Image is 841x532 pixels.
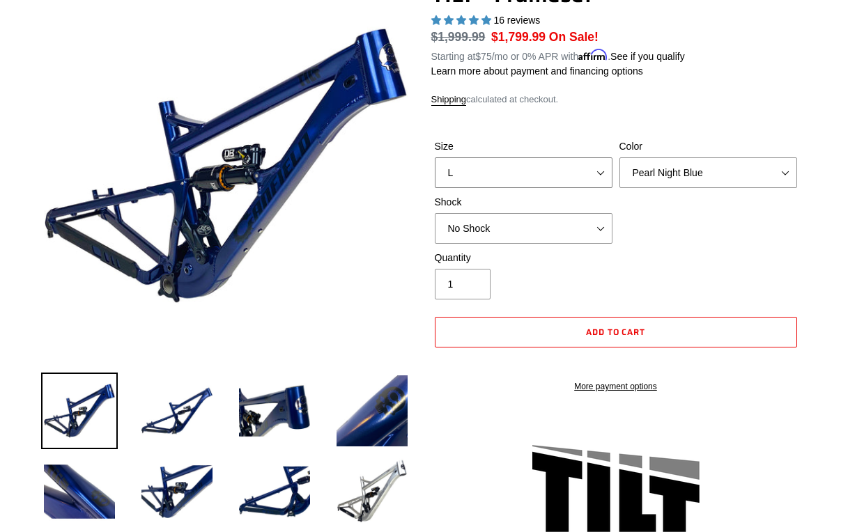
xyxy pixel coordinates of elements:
[578,49,608,61] span: Affirm
[431,65,643,77] a: Learn more about payment and financing options
[619,139,797,154] label: Color
[41,453,118,530] img: Load image into Gallery viewer, TILT - Frameset
[586,325,646,338] span: Add to cart
[334,373,410,449] img: Load image into Gallery viewer, TILT - Frameset
[139,373,215,449] img: Load image into Gallery viewer, TILT - Frameset
[41,373,118,449] img: Load image into Gallery viewer, TILT - Frameset
[610,51,685,62] a: See if you qualify - Learn more about Affirm Financing (opens in modal)
[431,46,685,64] p: Starting at /mo or 0% APR with .
[435,380,797,393] a: More payment options
[435,317,797,347] button: Add to cart
[334,453,410,530] img: Load image into Gallery viewer, TILT - Frameset
[435,251,612,265] label: Quantity
[431,30,486,44] s: $1,999.99
[431,93,801,107] div: calculated at checkout.
[139,453,215,530] img: Load image into Gallery viewer, TILT - Frameset
[435,195,612,210] label: Shock
[431,94,467,106] a: Shipping
[549,28,599,46] span: On Sale!
[236,373,313,449] img: Load image into Gallery viewer, TILT - Frameset
[431,15,494,26] span: 5.00 stars
[475,51,491,62] span: $75
[236,453,313,530] img: Load image into Gallery viewer, TILT - Frameset
[493,15,540,26] span: 16 reviews
[435,139,612,154] label: Size
[491,30,546,44] span: $1,799.99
